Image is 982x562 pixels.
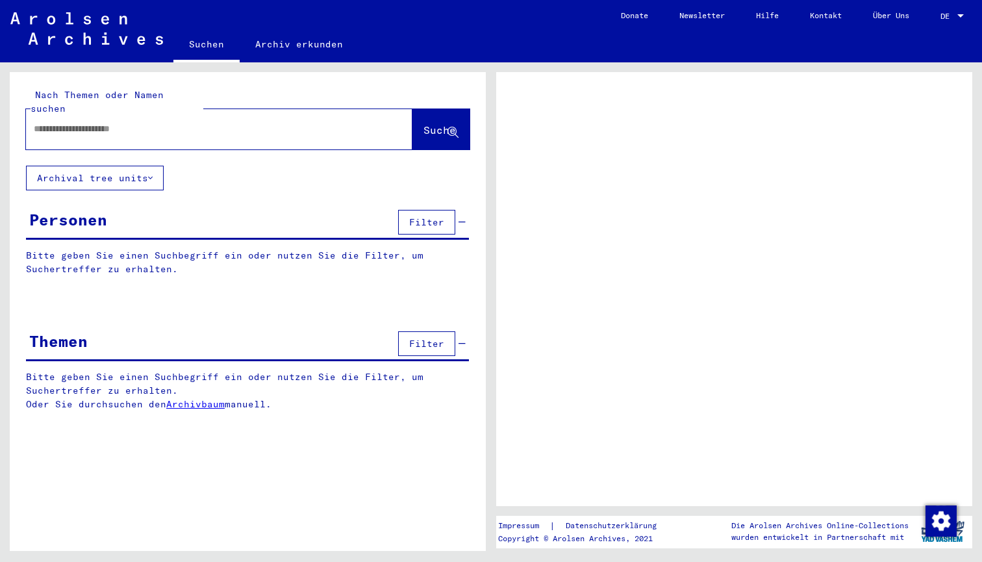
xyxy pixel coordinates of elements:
button: Archival tree units [26,166,164,190]
a: Datenschutzerklärung [555,519,672,533]
button: Suche [412,109,470,149]
a: Archivbaum [166,398,225,410]
img: Zustimmung ändern [925,505,957,537]
div: Personen [29,208,107,231]
span: Filter [409,338,444,350]
a: Archiv erkunden [240,29,359,60]
p: Die Arolsen Archives Online-Collections [731,520,909,531]
a: Impressum [498,519,549,533]
a: Suchen [173,29,240,62]
img: Arolsen_neg.svg [10,12,163,45]
p: Copyright © Arolsen Archives, 2021 [498,533,672,544]
span: Filter [409,216,444,228]
button: Filter [398,210,455,235]
mat-label: Nach Themen oder Namen suchen [31,89,164,114]
button: Filter [398,331,455,356]
div: | [498,519,672,533]
p: Bitte geben Sie einen Suchbegriff ein oder nutzen Sie die Filter, um Suchertreffer zu erhalten. O... [26,370,470,411]
div: Themen [29,329,88,353]
p: Bitte geben Sie einen Suchbegriff ein oder nutzen Sie die Filter, um Suchertreffer zu erhalten. [26,249,469,276]
span: Suche [423,123,456,136]
span: DE [940,12,955,21]
p: wurden entwickelt in Partnerschaft mit [731,531,909,543]
div: Zustimmung ändern [925,505,956,536]
img: yv_logo.png [918,515,967,548]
